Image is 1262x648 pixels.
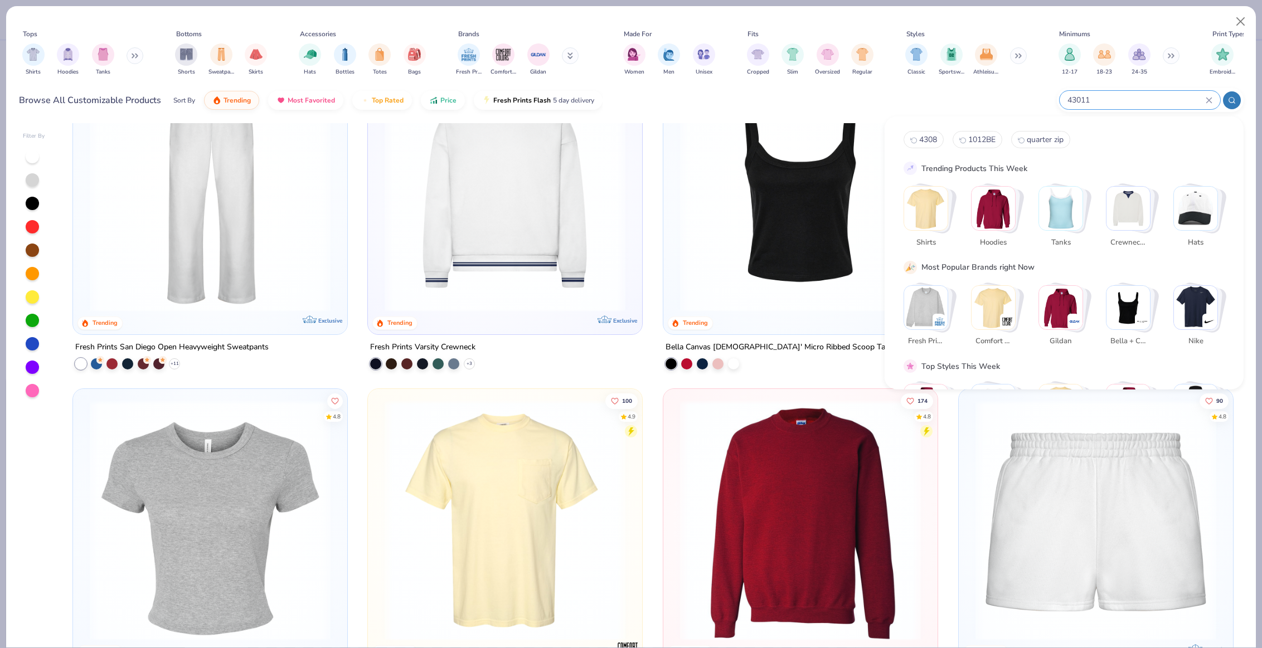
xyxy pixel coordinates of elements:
[658,43,680,76] button: filter button
[1038,384,1090,450] button: Stack Card Button Athleisure
[304,68,316,76] span: Hats
[971,384,1022,450] button: Stack Card Button Sportswear
[1216,398,1223,404] span: 90
[96,68,110,76] span: Tanks
[1042,237,1079,248] span: Tanks
[953,131,1002,148] button: 1012BE1
[973,43,999,76] div: filter for Athleisure
[408,48,420,61] img: Bags Image
[945,48,958,61] img: Sportswear Image
[421,91,465,110] button: Price
[1173,186,1225,252] button: Stack Card Button Hats
[1204,316,1215,327] img: Nike
[628,413,636,421] div: 4.9
[336,400,588,641] img: 28425ec1-0436-412d-a053-7d6557a5cd09
[1216,48,1229,61] img: Embroidery Image
[904,186,955,252] button: Stack Card Button Shirts
[1093,43,1115,76] button: filter button
[97,48,109,61] img: Tanks Image
[1210,43,1235,76] div: filter for Embroidery
[748,29,759,39] div: Fits
[1133,48,1145,61] img: 24-35 Image
[370,340,475,354] div: Fresh Prints Varsity Crewneck
[821,48,834,61] img: Oversized Image
[666,340,894,354] div: Bella Canvas [DEMOGRAPHIC_DATA]' Micro Ribbed Scoop Tank
[1110,336,1146,347] span: Bella + Canvas
[178,68,195,76] span: Shorts
[904,285,948,329] img: Fresh Prints
[22,43,45,76] button: filter button
[1059,29,1090,39] div: Minimums
[1210,68,1235,76] span: Embroidery
[26,68,41,76] span: Shirts
[92,43,114,76] button: filter button
[968,134,996,145] span: 1012BE
[613,316,637,324] span: Exclusive
[1200,393,1229,409] button: Like
[373,48,386,61] img: Totes Image
[1011,131,1070,148] button: quarter zip2
[368,43,391,76] div: filter for Totes
[373,68,387,76] span: Totes
[334,43,356,76] button: filter button
[495,46,512,63] img: Comfort Colors Image
[84,71,336,311] img: df5250ff-6f61-4206-a12c-24931b20f13c
[975,336,1011,347] span: Comfort Colors
[318,316,342,324] span: Exclusive
[856,48,869,61] img: Regular Image
[379,400,631,641] img: 284e3bdb-833f-4f21-a3b0-720291adcbd9
[782,43,804,76] button: filter button
[1059,43,1081,76] button: filter button
[623,43,645,76] button: filter button
[919,134,937,145] span: 4308
[352,91,412,110] button: Top Rated
[1064,48,1076,61] img: 12-17 Image
[907,237,944,248] span: Shirts
[208,43,234,76] button: filter button
[905,43,928,76] button: filter button
[1002,316,1013,327] img: Comfort Colors
[224,96,251,105] span: Trending
[530,68,546,76] span: Gildan
[910,48,923,61] img: Classic Image
[852,68,872,76] span: Regular
[368,43,391,76] button: filter button
[904,285,955,351] button: Stack Card Button Fresh Prints
[57,43,79,76] button: filter button
[482,96,491,105] img: flash.gif
[674,71,926,311] img: 8af284bf-0d00-45ea-9003-ce4b9a3194ad
[905,262,915,272] img: party_popper.gif
[1177,336,1214,347] span: Nike
[75,340,269,354] div: Fresh Prints San Diego Open Heavyweight Sweatpants
[782,43,804,76] div: filter for Slim
[57,68,79,76] span: Hoodies
[972,384,1015,428] img: Sportswear
[268,91,343,110] button: Most Favorited
[658,43,680,76] div: filter for Men
[491,43,516,76] div: filter for Comfort Colors
[404,43,426,76] button: filter button
[333,413,341,421] div: 4.8
[663,68,674,76] span: Men
[250,48,263,61] img: Skirts Image
[19,94,161,107] div: Browse All Customizable Products
[339,48,351,61] img: Bottles Image
[907,336,944,347] span: Fresh Prints
[970,400,1222,641] img: af8dff09-eddf-408b-b5dc-51145765dcf2
[1039,285,1083,329] img: Gildan
[674,400,926,641] img: c7b025ed-4e20-46ac-9c52-55bc1f9f47df
[336,71,588,311] img: cab69ba6-afd8-400d-8e2e-70f011a551d3
[456,43,482,76] button: filter button
[1173,384,1225,450] button: Stack Card Button Preppy
[1106,384,1157,450] button: Stack Card Button Cozy
[921,360,1000,372] div: Top Styles This Week
[215,48,227,61] img: Sweatpants Image
[491,43,516,76] button: filter button
[624,29,652,39] div: Made For
[1128,43,1151,76] div: filter for 24-35
[300,29,336,39] div: Accessories
[23,132,45,140] div: Filter By
[1137,316,1148,327] img: Bella + Canvas
[1177,237,1214,248] span: Hats
[379,71,631,311] img: 4d4398e1-a86f-4e3e-85fd-b9623566810e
